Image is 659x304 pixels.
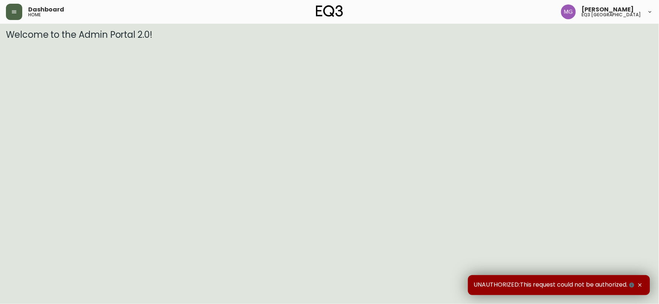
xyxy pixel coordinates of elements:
span: Dashboard [28,7,64,13]
h3: Welcome to the Admin Portal 2.0! [6,30,653,40]
span: [PERSON_NAME] [582,7,634,13]
img: logo [316,5,343,17]
h5: eq3 [GEOGRAPHIC_DATA] [582,13,641,17]
h5: home [28,13,41,17]
span: UNAUTHORIZED:This request could not be authorized. [474,281,636,289]
img: de8837be2a95cd31bb7c9ae23fe16153 [561,4,576,19]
